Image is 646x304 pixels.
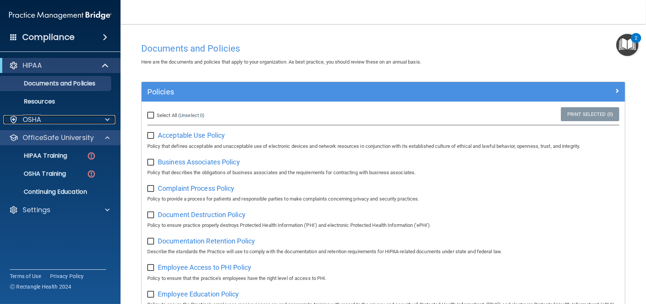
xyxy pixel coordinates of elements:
[141,44,625,53] h4: Documents and Policies
[147,247,619,256] p: Describe the standards the Practice will use to comply with the documentation and retention requi...
[157,112,177,118] span: Select All
[158,263,251,271] span: Employee Access to PHI Policy
[516,251,637,281] iframe: Drift Widget Chat Controller
[10,272,41,280] a: Terms of Use
[9,8,111,23] img: PMB logo
[5,80,108,87] p: Documents and Policies
[147,88,498,96] h5: Policies
[147,112,156,119] input: Select All (Unselect 0)
[158,158,240,166] span: Business Associates Policy
[147,86,619,98] a: Policies
[9,115,110,124] a: OSHA
[23,205,50,214] p: Settings
[9,61,109,70] a: HIPAA
[9,205,110,214] a: Settings
[23,133,94,142] p: OfficeSafe University
[23,61,42,70] p: HIPAA
[5,152,67,160] p: HIPAA Training
[158,211,246,219] span: Document Destruction Policy
[23,115,41,124] p: OSHA
[141,59,421,65] span: Here are the documents and policies that apply to your organization. As best practice, you should...
[147,195,619,204] p: Policy to provide a process for patients and responsible parties to make complaints concerning pr...
[87,151,96,161] img: danger-circle.6113f641.png
[147,221,619,230] p: Policy to ensure practice properly destroys Protected Health Information ('PHI') and electronic P...
[158,131,225,139] span: Acceptable Use Policy
[87,169,96,179] img: danger-circle.6113f641.png
[147,274,619,283] p: Policy to ensure that the practice's employees have the right level of access to PHI.
[9,133,110,142] a: OfficeSafe University
[147,168,619,177] p: Policy that describes the obligations of business associates and the requirements for contracting...
[147,142,619,151] p: Policy that defines acceptable and unacceptable use of electronic devices and network resources i...
[5,98,108,105] p: Resources
[5,188,108,196] p: Continuing Education
[616,34,638,56] button: Open Resource Center, 2 new notifications
[5,170,66,178] p: OSHA Training
[635,38,637,48] div: 2
[158,184,234,192] span: Complaint Process Policy
[10,283,72,290] span: Ⓒ Rectangle Health 2024
[561,107,619,121] a: Print Selected (0)
[22,32,75,43] h4: Compliance
[178,112,205,118] a: (Unselect 0)
[50,272,84,280] a: Privacy Policy
[158,237,255,245] span: Documentation Retention Policy
[158,290,239,298] span: Employee Education Policy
